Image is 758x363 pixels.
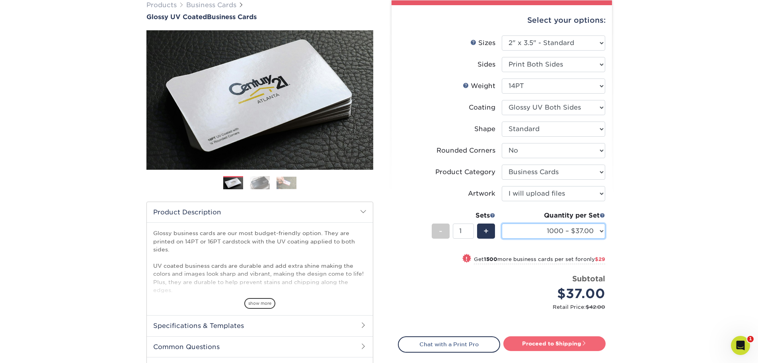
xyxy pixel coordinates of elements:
[223,173,243,193] img: Business Cards 01
[147,202,373,222] h2: Product Description
[435,167,495,177] div: Product Category
[147,315,373,336] h2: Specifications & Templates
[404,303,605,311] small: Retail Price:
[477,60,495,69] div: Sides
[432,211,495,220] div: Sets
[146,13,373,21] a: Glossy UV CoatedBusiness Cards
[586,304,605,310] span: $42.00
[146,13,373,21] h1: Business Cards
[484,256,497,262] strong: 1500
[474,124,495,134] div: Shape
[466,255,468,263] span: !
[147,336,373,357] h2: Common Questions
[747,336,754,342] span: 1
[153,229,366,335] p: Glossy business cards are our most budget-friendly option. They are printed on 14PT or 16PT cards...
[502,211,605,220] div: Quantity per Set
[463,81,495,91] div: Weight
[731,336,750,355] iframe: Intercom live chat
[572,274,605,283] strong: Subtotal
[474,256,605,264] small: Get more business cards per set for
[468,189,495,198] div: Artwork
[470,38,495,48] div: Sizes
[146,1,177,9] a: Products
[508,284,605,303] div: $37.00
[250,176,270,190] img: Business Cards 02
[503,336,606,351] a: Proceed to Shipping
[244,298,275,309] span: show more
[146,13,207,21] span: Glossy UV Coated
[595,256,605,262] span: $29
[398,336,500,352] a: Chat with a Print Pro
[469,103,495,112] div: Coating
[436,146,495,155] div: Rounded Corners
[398,5,606,35] div: Select your options:
[483,225,489,237] span: +
[2,339,68,360] iframe: Google Customer Reviews
[186,1,236,9] a: Business Cards
[583,256,605,262] span: only
[277,177,296,189] img: Business Cards 03
[439,225,442,237] span: -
